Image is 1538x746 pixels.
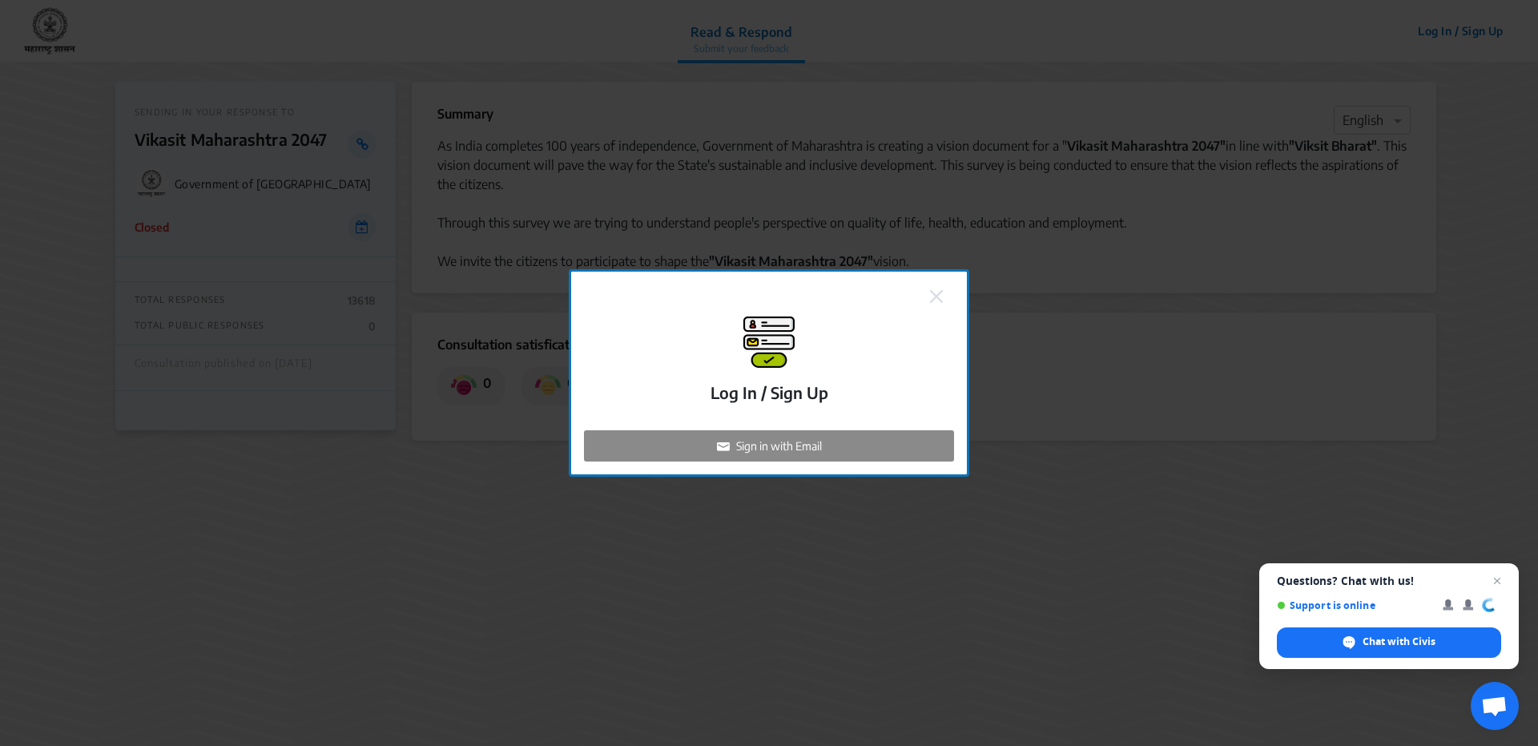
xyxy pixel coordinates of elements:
[743,317,795,368] img: signup-modal.png
[1277,599,1431,611] span: Support is online
[1471,682,1519,730] a: Open chat
[736,438,822,454] p: Sign in with Email
[1363,635,1435,649] span: Chat with Civis
[1277,575,1501,587] span: Questions? Chat with us!
[1277,627,1501,658] span: Chat with Civis
[930,290,943,303] img: close.png
[717,440,730,453] img: auth-email.png
[711,381,828,405] p: Log In / Sign Up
